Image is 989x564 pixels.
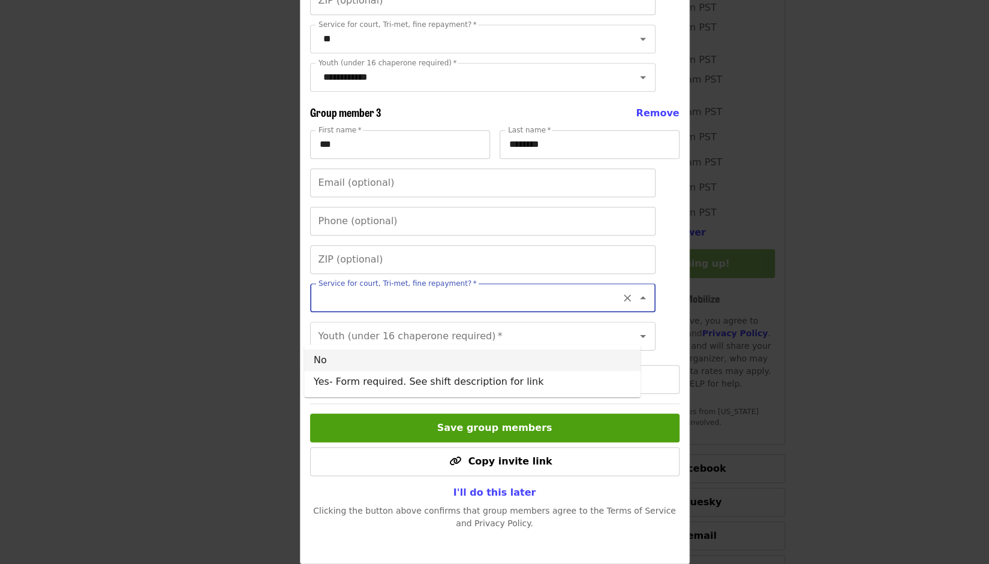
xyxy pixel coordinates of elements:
[635,31,651,47] button: Open
[468,456,552,467] span: Copy invite link
[318,21,477,28] label: Service for court, Tri-met, fine repayment?
[449,456,461,467] i: link icon
[318,280,477,287] label: Service for court, Tri-met, fine repayment?
[313,506,676,528] span: Clicking the button above confirms that group members agree to the Terms of Service and Privacy P...
[500,130,680,159] input: Last name
[635,289,651,306] button: Close
[310,414,680,442] button: Save group members
[453,487,536,498] span: I'll do this later
[304,349,641,371] li: No
[318,126,362,134] label: First name
[310,104,381,120] span: Group member 3
[310,447,680,476] button: Copy invite link
[310,130,490,159] input: First name
[619,289,636,306] button: Clear
[508,126,551,134] label: Last name
[636,106,679,120] button: Remove
[304,371,641,393] li: Yes- Form required. See shift description for link
[635,328,651,345] button: Open
[444,481,546,505] button: I'll do this later
[318,59,456,67] label: Youth (under 16 chaperone required)
[310,168,656,197] input: Email (optional)
[636,107,679,119] span: Remove
[310,245,656,274] input: ZIP (optional)
[310,207,656,236] input: Phone (optional)
[635,69,651,86] button: Open
[437,422,552,433] span: Save group members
